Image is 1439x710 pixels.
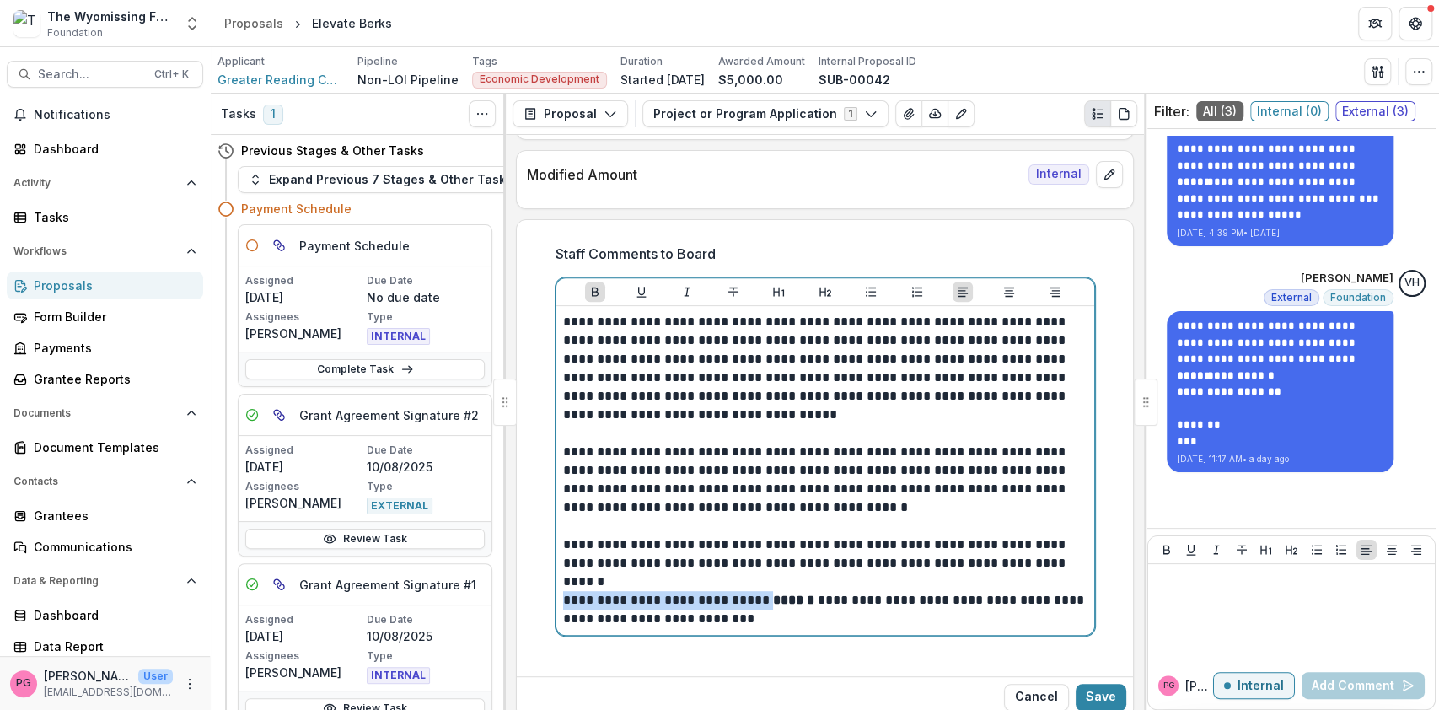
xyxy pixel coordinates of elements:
[1213,672,1295,699] button: Internal
[819,54,916,69] p: Internal Proposal ID
[1404,277,1420,288] div: Valeri Harteg
[1307,540,1327,560] button: Bullet List
[245,288,363,306] p: [DATE]
[34,140,190,158] div: Dashboard
[585,282,605,302] button: Bold
[7,468,203,495] button: Open Contacts
[245,494,363,512] p: [PERSON_NAME]
[620,71,705,89] p: Started [DATE]
[34,637,190,655] div: Data Report
[245,664,363,681] p: [PERSON_NAME]
[13,10,40,37] img: The Wyomissing Foundation
[34,277,190,294] div: Proposals
[1301,270,1393,287] p: [PERSON_NAME]
[7,400,203,427] button: Open Documents
[47,8,174,25] div: The Wyomissing Foundation
[357,71,459,89] p: Non-LOI Pipeline
[1096,161,1123,188] button: edit
[7,567,203,594] button: Open Data & Reporting
[13,407,180,419] span: Documents
[34,370,190,388] div: Grantee Reports
[34,308,190,325] div: Form Builder
[367,328,430,345] span: INTERNAL
[7,169,203,196] button: Open Activity
[1330,292,1386,304] span: Foundation
[266,232,293,259] button: View dependent tasks
[7,238,203,265] button: Open Workflows
[367,612,485,627] p: Due Date
[34,339,190,357] div: Payments
[245,612,363,627] p: Assigned
[1044,282,1065,302] button: Align Right
[677,282,697,302] button: Italicize
[217,71,344,89] a: Greater Reading Chamber of Commerce and Industry
[948,100,975,127] button: Edit as form
[241,200,352,218] h4: Payment Schedule
[769,282,789,302] button: Heading 1
[1358,7,1392,40] button: Partners
[367,288,485,306] p: No due date
[1196,101,1243,121] span: All ( 3 )
[1399,7,1432,40] button: Get Help
[7,203,203,231] a: Tasks
[245,443,363,458] p: Assigned
[367,627,485,645] p: 10/08/2025
[895,100,922,127] button: View Attached Files
[217,54,265,69] p: Applicant
[1250,101,1329,121] span: Internal ( 0 )
[1181,540,1201,560] button: Underline
[217,11,399,35] nav: breadcrumb
[217,11,290,35] a: Proposals
[34,208,190,226] div: Tasks
[642,100,889,127] button: Project or Program Application1
[1335,101,1415,121] span: External ( 3 )
[1084,100,1111,127] button: Plaintext view
[718,71,783,89] p: $5,000.00
[367,273,485,288] p: Due Date
[266,401,293,428] button: View dependent tasks
[312,14,392,32] div: Elevate Berks
[7,632,203,660] a: Data Report
[241,142,424,159] h4: Previous Stages & Other Tasks
[367,498,432,514] span: EXTERNAL
[1154,101,1189,121] p: Filter:
[7,135,203,163] a: Dashboard
[151,65,192,83] div: Ctrl + K
[1028,164,1089,185] span: Internal
[13,575,180,587] span: Data & Reporting
[34,507,190,524] div: Grantees
[367,458,485,476] p: 10/08/2025
[299,576,476,594] h5: Grant Agreement Signature #1
[953,282,973,302] button: Align Left
[1406,540,1426,560] button: Align Right
[472,54,497,69] p: Tags
[7,303,203,331] a: Form Builder
[299,237,410,255] h5: Payment Schedule
[815,282,835,302] button: Heading 2
[1281,540,1302,560] button: Heading 2
[7,433,203,461] a: Document Templates
[221,107,256,121] h3: Tasks
[34,108,196,122] span: Notifications
[245,273,363,288] p: Assigned
[7,334,203,362] a: Payments
[299,406,479,424] h5: Grant Agreement Signature #2
[1356,540,1377,560] button: Align Left
[1302,672,1425,699] button: Add Comment
[266,571,293,598] button: View dependent tasks
[245,479,363,494] p: Assignees
[723,282,744,302] button: Strike
[44,685,173,700] p: [EMAIL_ADDRESS][DOMAIN_NAME]
[263,105,283,125] span: 1
[1177,227,1383,239] p: [DATE] 4:39 PM • [DATE]
[7,272,203,299] a: Proposals
[7,601,203,629] a: Dashboard
[7,61,203,88] button: Search...
[34,538,190,556] div: Communications
[245,529,485,549] a: Review Task
[13,177,180,189] span: Activity
[1331,540,1351,560] button: Ordered List
[367,648,485,664] p: Type
[245,309,363,325] p: Assignees
[1382,540,1402,560] button: Align Center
